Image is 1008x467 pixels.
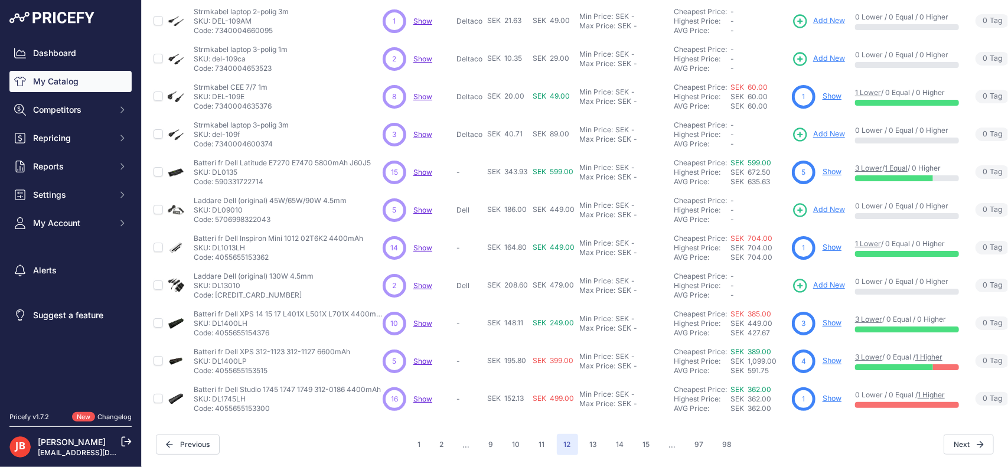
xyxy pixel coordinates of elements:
p: Batteri fr Dell Latitude E7270 E7470 5800mAh J60J5 [194,158,371,168]
div: SEK [618,361,631,371]
a: 1 Equal [885,164,908,172]
div: Highest Price: [674,281,730,290]
p: Code: 7340004653523 [194,64,288,73]
span: SEK 599.00 [533,167,573,176]
span: 14 [391,243,399,253]
div: Highest Price: [674,205,730,215]
button: Reports [9,156,132,177]
p: Code: 5706998322043 [194,215,347,224]
div: SEK [618,248,631,257]
div: Max Price: [579,21,615,31]
div: Min Price: [579,87,613,97]
div: SEK [615,163,629,172]
span: SEK 249.00 [533,318,574,327]
div: Max Price: [579,324,615,333]
div: - [629,163,635,172]
span: Show [413,243,432,252]
span: Show [413,168,432,177]
p: - [456,319,482,328]
span: 0 [983,242,987,253]
div: Max Price: [579,361,615,371]
a: Show [413,205,432,214]
button: Go to page 2 [433,434,451,455]
span: 1 [803,243,805,253]
a: SEK 704.00 [730,234,772,243]
p: / 0 Equal / 0 Higher [855,88,959,97]
span: 2 [393,54,397,64]
div: AVG Price: [674,102,730,111]
a: Show [823,318,841,327]
span: 0 [983,204,987,215]
a: Add New [792,51,845,67]
button: Next [944,435,994,455]
span: SEK 399.00 [533,356,573,365]
div: SEK [615,12,629,21]
a: Cheapest Price: [674,385,727,394]
span: 10 [391,318,399,329]
div: Min Price: [579,352,613,361]
div: Min Price: [579,50,613,59]
p: Deltaco [456,92,482,102]
div: SEK [615,87,629,97]
span: - [730,17,734,25]
a: Show [823,394,841,403]
div: - [629,352,635,361]
span: 0 [983,355,987,367]
div: SEK [618,59,631,68]
div: SEK [615,314,629,324]
a: Add New [792,277,845,294]
span: Add New [813,53,845,64]
span: SEK 186.00 [487,205,527,214]
div: - [631,97,637,106]
span: - [730,272,734,280]
a: Show [413,319,432,328]
a: Add New [792,126,845,143]
div: SEK [615,125,629,135]
span: SEK 148.11 [487,318,523,327]
span: My Account [33,217,110,229]
span: - [730,196,734,205]
p: / / 0 Higher [855,164,959,173]
a: Alerts [9,260,132,281]
span: 3 [393,129,397,140]
span: - [730,7,734,16]
p: SKU: del-109ca [194,54,288,64]
div: Highest Price: [674,130,730,139]
button: My Account [9,213,132,234]
span: Add New [813,129,845,140]
div: Highest Price: [674,92,730,102]
div: Max Price: [579,248,615,257]
span: 0 [983,15,987,27]
button: Competitors [9,99,132,120]
button: Settings [9,184,132,205]
span: Competitors [33,104,110,116]
div: Min Price: [579,201,613,210]
span: 0 [983,166,987,178]
a: [PERSON_NAME] [38,437,106,447]
div: SEK [615,201,629,210]
div: AVG Price: [674,139,730,149]
div: Max Price: [579,172,615,182]
a: Add New [792,202,845,218]
span: SEK 89.00 [533,129,569,138]
span: - [730,139,734,148]
span: 0 [983,129,987,140]
span: 0 [983,318,987,329]
a: Show [413,54,432,63]
span: Show [413,130,432,139]
span: - [730,130,734,139]
div: SEK 635.63 [730,177,787,187]
span: - [730,290,734,299]
span: Add New [813,204,845,215]
button: Go to page 15 [636,434,657,455]
div: Highest Price: [674,319,730,328]
button: Go to page 11 [532,434,552,455]
img: Pricefy Logo [9,12,94,24]
div: SEK [618,286,631,295]
p: Code: 4055655154376 [194,328,383,338]
p: - [456,357,482,366]
p: SKU: del-109f [194,130,289,139]
div: - [629,239,635,248]
a: SEK 599.00 [730,158,771,167]
span: SEK 49.00 [533,16,570,25]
